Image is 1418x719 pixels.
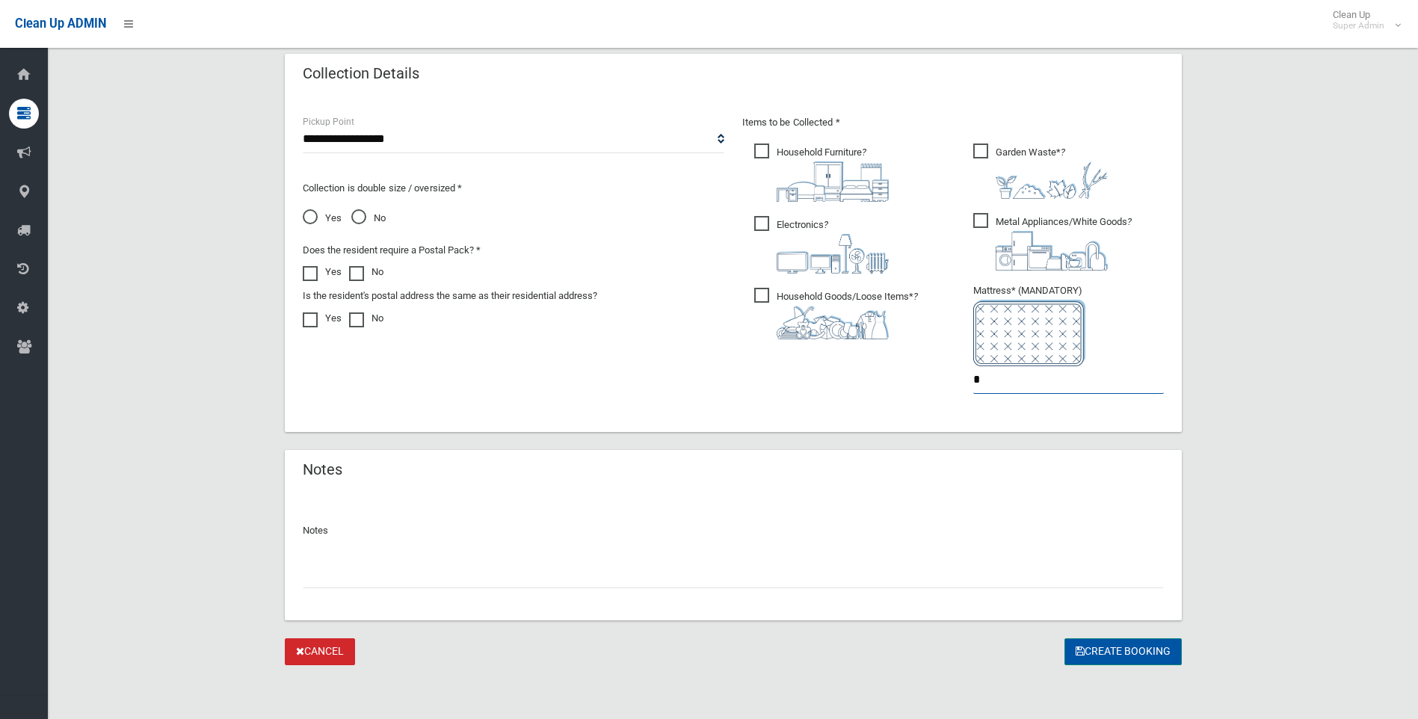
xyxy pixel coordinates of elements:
[15,16,106,31] span: Clean Up ADMIN
[777,146,889,202] i: ?
[303,522,1164,540] p: Notes
[349,309,383,327] label: No
[973,213,1132,271] span: Metal Appliances/White Goods
[777,306,889,339] img: b13cc3517677393f34c0a387616ef184.png
[996,161,1108,199] img: 4fd8a5c772b2c999c83690221e5242e0.png
[777,291,918,339] i: ?
[996,146,1108,199] i: ?
[754,144,889,202] span: Household Furniture
[303,241,481,259] label: Does the resident require a Postal Pack? *
[973,285,1164,366] span: Mattress* (MANDATORY)
[777,161,889,202] img: aa9efdbe659d29b613fca23ba79d85cb.png
[777,219,889,274] i: ?
[1333,20,1384,31] small: Super Admin
[742,114,1164,132] p: Items to be Collected *
[349,263,383,281] label: No
[285,638,355,666] a: Cancel
[285,455,360,484] header: Notes
[285,59,437,88] header: Collection Details
[996,216,1132,271] i: ?
[303,309,342,327] label: Yes
[303,209,342,227] span: Yes
[1064,638,1182,666] button: Create Booking
[996,231,1108,271] img: 36c1b0289cb1767239cdd3de9e694f19.png
[1325,9,1399,31] span: Clean Up
[754,216,889,274] span: Electronics
[754,288,918,339] span: Household Goods/Loose Items*
[351,209,386,227] span: No
[303,263,342,281] label: Yes
[303,287,597,305] label: Is the resident's postal address the same as their residential address?
[973,144,1108,199] span: Garden Waste*
[303,179,724,197] p: Collection is double size / oversized *
[777,234,889,274] img: 394712a680b73dbc3d2a6a3a7ffe5a07.png
[973,300,1085,366] img: e7408bece873d2c1783593a074e5cb2f.png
